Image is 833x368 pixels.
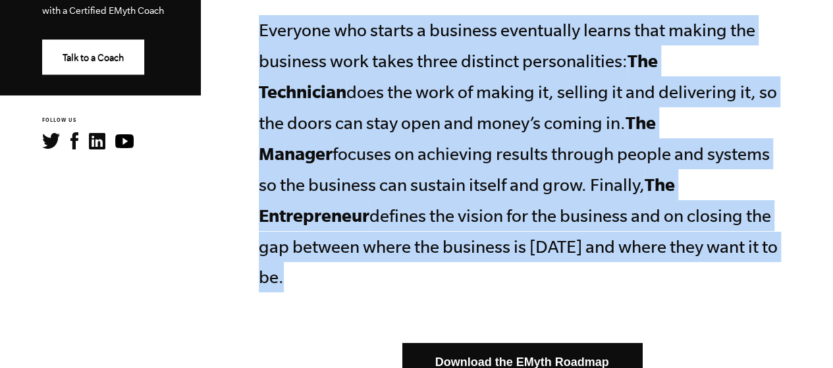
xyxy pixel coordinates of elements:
[259,15,786,292] p: Everyone who starts a business eventually learns that making the business work takes three distin...
[42,117,201,125] h6: FOLLOW US
[42,39,144,74] a: Talk to a Coach
[89,133,105,149] img: LinkedIn
[115,134,134,148] img: YouTube
[63,53,124,63] span: Talk to a Coach
[42,133,60,149] img: Twitter
[767,305,833,368] iframe: Chat Widget
[70,132,78,149] img: Facebook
